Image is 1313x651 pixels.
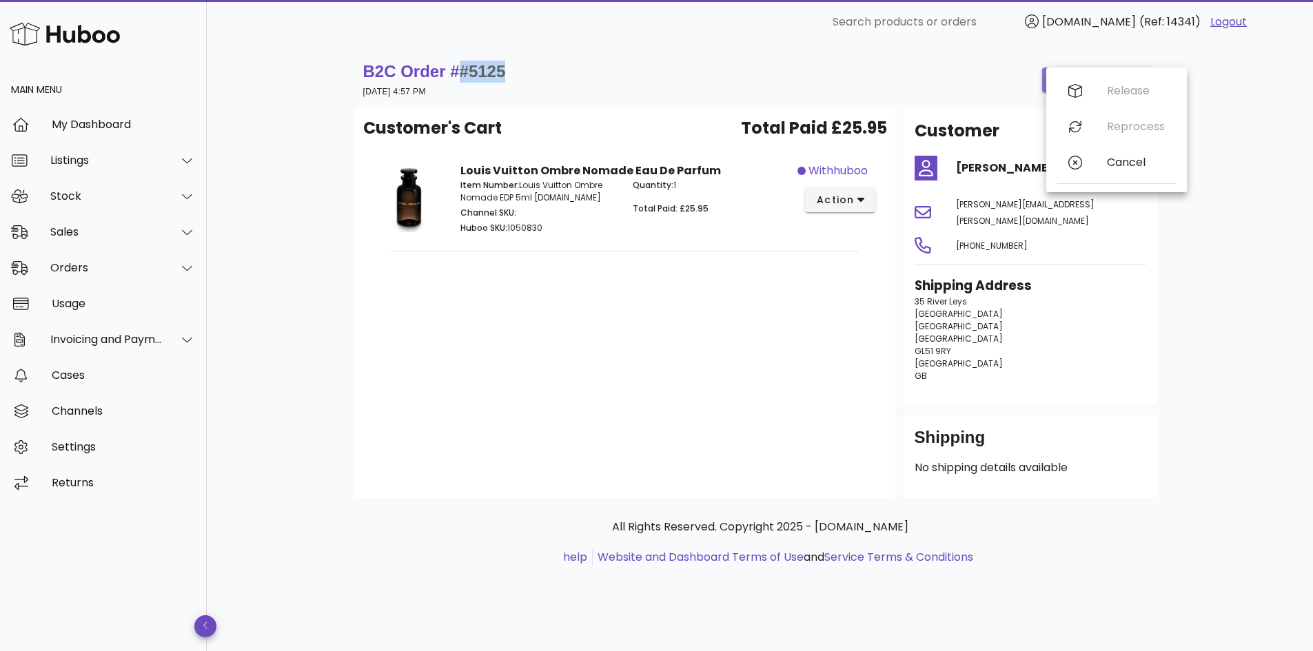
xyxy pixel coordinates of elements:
p: No shipping details available [915,459,1146,476]
button: action [805,187,876,212]
div: Cases [52,369,196,382]
div: Invoicing and Payments [50,333,163,346]
span: #5125 [460,62,506,81]
button: order actions [1042,68,1157,92]
div: Orders [50,261,163,274]
div: Shipping [915,426,1146,459]
strong: B2C Order # [363,62,506,81]
a: help [563,549,587,565]
a: Logout [1210,14,1247,30]
div: Returns [52,476,196,489]
div: My Dashboard [52,118,196,131]
li: and [593,549,973,566]
span: [GEOGRAPHIC_DATA] [915,333,1003,344]
span: Huboo SKU: [460,222,507,234]
span: action [816,193,855,207]
strong: Louis Vuitton Ombre Nomade Eau De Parfum [460,163,721,178]
h3: Shipping Address [915,276,1146,296]
div: Usage [52,297,196,310]
a: Service Terms & Conditions [824,549,973,565]
p: 1050830 [460,222,617,234]
p: All Rights Reserved. Copyright 2025 - [DOMAIN_NAME] [366,519,1154,535]
div: Channels [52,404,196,417]
span: GL51 9RY [915,345,951,357]
span: [PERSON_NAME][EMAIL_ADDRESS][PERSON_NAME][DOMAIN_NAME] [956,198,1095,227]
span: [DOMAIN_NAME] [1042,14,1136,30]
div: Stock [50,189,163,203]
span: [GEOGRAPHIC_DATA] [915,358,1003,369]
div: Sales [50,225,163,238]
span: [GEOGRAPHIC_DATA] [915,320,1003,332]
h4: [PERSON_NAME] [956,160,1146,176]
span: Channel SKU: [460,207,516,218]
span: Item Number: [460,179,519,191]
span: Quantity: [633,179,673,191]
img: Product Image [374,163,444,232]
p: Louis Vuitton Ombre Nomade EDP 5ml [DOMAIN_NAME] [460,179,617,204]
p: 1 [633,179,789,192]
span: [GEOGRAPHIC_DATA] [915,308,1003,320]
div: Settings [52,440,196,453]
span: Total Paid: £25.95 [633,203,709,214]
div: Listings [50,154,163,167]
h2: Customer [915,118,999,143]
span: withhuboo [808,163,868,179]
div: Cancel [1107,156,1165,169]
span: [PHONE_NUMBER] [956,240,1028,251]
small: [DATE] 4:57 PM [363,87,426,96]
img: Huboo Logo [10,19,120,49]
span: GB [915,370,927,382]
a: Website and Dashboard Terms of Use [598,549,804,565]
span: (Ref: 14341) [1139,14,1201,30]
span: Customer's Cart [363,116,502,141]
span: Total Paid £25.95 [741,116,887,141]
span: 35 River Leys [915,296,967,307]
